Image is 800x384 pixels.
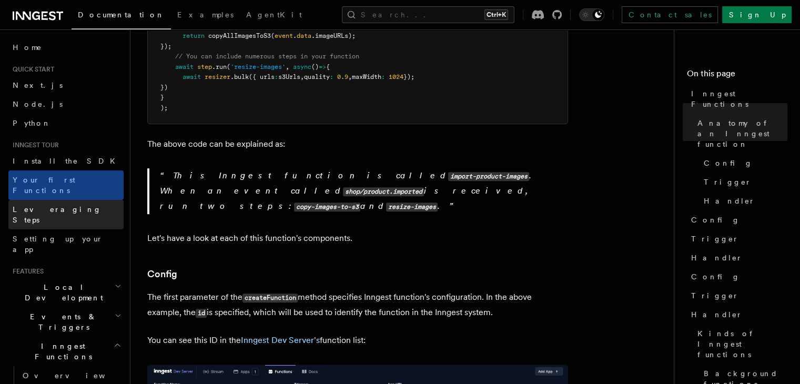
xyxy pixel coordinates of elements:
[8,114,124,133] a: Python
[171,3,240,28] a: Examples
[160,84,168,91] span: })
[278,73,300,80] span: s3Urls
[183,32,205,39] span: return
[13,42,42,53] span: Home
[205,73,230,80] span: resizer
[381,73,385,80] span: :
[240,3,308,28] a: AgentKit
[311,63,319,70] span: ()
[691,271,740,282] span: Config
[160,94,164,101] span: }
[687,267,787,286] a: Config
[241,335,320,345] a: Inngest Dev Server's
[693,114,787,154] a: Anatomy of an Inngest function
[342,6,514,23] button: Search...Ctrl+K
[8,267,44,276] span: Features
[687,286,787,305] a: Trigger
[72,3,171,29] a: Documentation
[687,229,787,248] a: Trigger
[230,73,249,80] span: .bulk
[330,73,333,80] span: :
[691,309,743,320] span: Handler
[691,88,787,109] span: Inngest Functions
[242,294,298,302] code: createFunction
[246,11,302,19] span: AgentKit
[311,32,356,39] span: .imageURLs);
[484,9,508,20] kbd: Ctrl+K
[293,63,311,70] span: async
[13,235,103,254] span: Setting up your app
[175,63,194,70] span: await
[13,205,102,224] span: Leveraging Steps
[160,104,168,112] span: );
[275,73,278,80] span: :
[687,84,787,114] a: Inngest Functions
[403,73,414,80] span: });
[700,154,787,173] a: Config
[326,63,330,70] span: {
[691,252,743,263] span: Handler
[227,63,230,70] span: (
[8,38,124,57] a: Home
[687,305,787,324] a: Handler
[13,81,63,89] span: Next.js
[177,11,234,19] span: Examples
[13,157,121,165] span: Install the SDK
[23,371,131,380] span: Overview
[13,119,51,127] span: Python
[8,229,124,259] a: Setting up your app
[13,176,75,195] span: Your first Functions
[348,73,352,80] span: ,
[691,234,739,244] span: Trigger
[147,267,177,281] a: Config
[687,67,787,84] h4: On this page
[275,32,293,39] span: event
[183,73,201,80] span: await
[697,328,787,360] span: Kinds of Inngest functions
[8,170,124,200] a: Your first Functions
[700,173,787,191] a: Trigger
[700,191,787,210] a: Handler
[697,118,787,149] span: Anatomy of an Inngest function
[389,73,403,80] span: 1024
[8,337,124,366] button: Inngest Functions
[271,32,275,39] span: (
[147,333,568,348] p: You can see this ID in the function list:
[147,137,568,151] p: The above code can be explained as:
[448,172,529,181] code: import-product-images
[8,278,124,307] button: Local Development
[704,177,752,187] span: Trigger
[8,282,115,303] span: Local Development
[386,203,438,211] code: resize-images
[304,73,330,80] span: quality
[147,231,568,246] p: Let's have a look at each of this function's components.
[343,187,424,196] code: shop/product.imported
[622,6,718,23] a: Contact sales
[8,151,124,170] a: Install the SDK
[230,63,286,70] span: 'resize-images'
[300,73,304,80] span: ,
[352,73,381,80] span: maxWidth
[197,63,212,70] span: step
[579,8,604,21] button: Toggle dark mode
[691,290,739,301] span: Trigger
[147,290,568,320] p: The first parameter of the method specifies Inngest function's configuration. In the above exampl...
[160,168,568,214] p: This Inngest function is called . When an event called is received, run two steps: and .
[175,53,359,60] span: // You can include numerous steps in your function
[8,311,115,332] span: Events & Triggers
[208,32,271,39] span: copyAllImagesToS3
[8,95,124,114] a: Node.js
[337,73,348,80] span: 0.9
[704,158,753,168] span: Config
[704,196,755,206] span: Handler
[693,324,787,364] a: Kinds of Inngest functions
[249,73,275,80] span: ({ urls
[687,210,787,229] a: Config
[687,248,787,267] a: Handler
[196,309,207,318] code: id
[8,200,124,229] a: Leveraging Steps
[160,43,171,50] span: });
[8,76,124,95] a: Next.js
[8,141,59,149] span: Inngest tour
[297,32,311,39] span: data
